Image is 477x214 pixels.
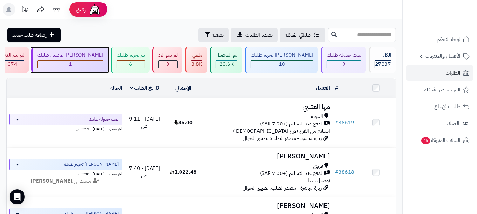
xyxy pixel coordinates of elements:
div: [PERSON_NAME] تجهيز طلبك [251,51,313,59]
a: إضافة طلب جديد [7,28,61,42]
span: 35.00 [174,119,193,126]
span: إضافة طلب جديد [12,31,47,39]
h3: [PERSON_NAME] [205,202,330,210]
span: طلبات الإرجاع [434,102,460,111]
span: العملاء [447,119,459,128]
div: تمت جدولة طلبك [327,51,361,59]
a: لم يتم الرد 0 [151,47,184,73]
span: المراجعات والأسئلة [424,85,460,94]
span: 45 [421,137,430,144]
span: [DATE] - 9:11 ص [129,115,160,130]
button: تصفية [198,28,229,42]
span: زيارة مباشرة - مصدر الطلب: تطبيق الجوال [243,135,322,142]
div: 23593 [216,61,237,68]
a: طلباتي المُوكلة [280,28,325,42]
span: 27837 [375,60,391,68]
span: 10 [279,60,285,68]
a: [PERSON_NAME] توصيل طلبك 1 [30,47,109,73]
a: العملاء [406,116,473,131]
div: Open Intercom Messenger [10,189,25,204]
a: تحديثات المنصة [17,3,33,17]
span: تمت جدولة طلبك [89,116,119,123]
a: الإجمالي [175,84,191,92]
span: الحوية [311,113,323,120]
a: #38619 [335,119,354,126]
span: السلات المتروكة [421,136,460,145]
a: #38618 [335,168,354,176]
span: 6 [129,60,133,68]
span: استلام من الفرع (فرع [DEMOGRAPHIC_DATA]) [233,127,330,135]
a: تمت جدولة طلبك 9 [319,47,367,73]
div: اخر تحديث: [DATE] - 9:13 ص [9,125,122,132]
div: الكل [375,51,391,59]
div: لم يتم الدفع [1,51,24,59]
img: ai-face.png [88,3,101,16]
a: الطلبات [406,65,473,81]
div: 9 [327,61,361,68]
div: 0 [159,61,177,68]
span: 0 [167,60,170,68]
a: [PERSON_NAME] تجهيز طلبك 10 [243,47,319,73]
a: # [335,84,338,92]
div: اخر تحديث: [DATE] - 9:00 ص [9,170,122,177]
a: السلات المتروكة45 [406,133,473,148]
a: لوحة التحكم [406,32,473,47]
span: زيارة مباشرة - مصدر الطلب: تطبيق الجوال [243,184,322,192]
a: تصدير الطلبات [231,28,278,42]
a: تم التوصيل 23.6K [208,47,243,73]
span: الأقسام والمنتجات [425,52,460,61]
span: توصيل شبرا [308,177,330,184]
span: الدفع عند التسليم (+7.00 SAR) [260,120,324,128]
span: قروى [313,163,323,170]
div: 3844 [191,61,202,68]
strong: [PERSON_NAME] [31,177,72,185]
div: مسند إلى: [4,177,127,185]
div: 1 [38,61,103,68]
span: طلباتي المُوكلة [285,31,311,39]
span: # [335,168,338,176]
span: 3.8K [191,60,202,68]
a: العميل [316,84,330,92]
span: تصفية [212,31,224,39]
span: 9 [343,60,346,68]
span: 1 [69,60,72,68]
span: لوحة التحكم [437,35,460,44]
a: ملغي 3.8K [184,47,208,73]
h3: [PERSON_NAME] [205,153,330,160]
a: طلبات الإرجاع [406,99,473,114]
a: الحالة [110,84,122,92]
h3: مها العتيبي [205,103,330,110]
span: [DATE] - 7:40 ص [129,164,160,179]
a: الكل27837 [367,47,397,73]
div: ملغي [191,51,202,59]
span: 1,022.48 [170,168,197,176]
span: تصدير الطلبات [245,31,273,39]
span: الطلبات [446,69,460,77]
a: تاريخ الطلب [130,84,159,92]
span: الدفع عند التسليم (+7.00 SAR) [260,170,324,177]
span: 23.6K [220,60,234,68]
span: رفيق [76,6,86,13]
span: 374 [8,60,17,68]
div: [PERSON_NAME] توصيل طلبك [37,51,103,59]
div: 6 [117,61,145,68]
span: [PERSON_NAME] تجهيز طلبك [64,161,119,168]
div: 10 [251,61,313,68]
a: المراجعات والأسئلة [406,82,473,97]
div: 374 [1,61,24,68]
a: تم تجهيز طلبك 6 [109,47,151,73]
div: تم تجهيز طلبك [117,51,145,59]
div: تم التوصيل [216,51,237,59]
span: # [335,119,338,126]
div: لم يتم الرد [158,51,178,59]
